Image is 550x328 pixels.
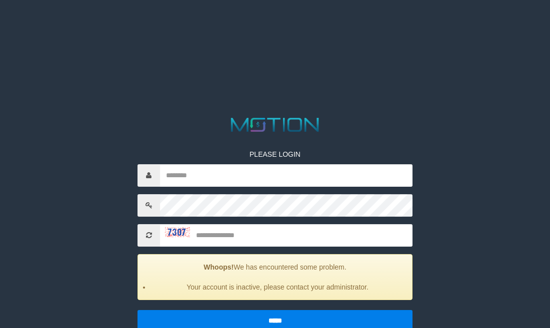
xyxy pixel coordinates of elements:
[227,115,323,134] img: MOTION_logo.png
[150,282,404,292] li: Your account is inactive, please contact your administrator.
[137,254,412,300] div: We has encountered some problem.
[165,227,190,237] img: captcha
[137,149,412,159] p: PLEASE LOGIN
[203,263,233,271] strong: Whoops!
